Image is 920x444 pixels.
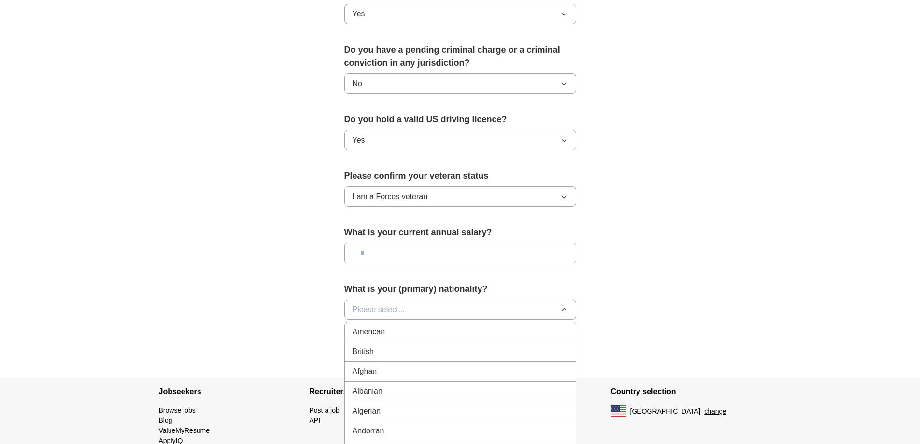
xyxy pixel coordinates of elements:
[159,427,210,434] a: ValueMyResume
[353,425,384,437] span: Andorran
[310,416,321,424] a: API
[353,134,365,146] span: Yes
[353,326,385,338] span: American
[353,405,381,417] span: Algerian
[353,386,382,397] span: Albanian
[310,406,340,414] a: Post a job
[344,170,576,183] label: Please confirm your veteran status
[353,346,374,358] span: British
[159,406,196,414] a: Browse jobs
[353,78,362,89] span: No
[344,43,576,70] label: Do you have a pending criminal charge or a criminal conviction in any jurisdiction?
[611,378,762,405] h4: Country selection
[344,226,576,239] label: What is your current annual salary?
[344,4,576,24] button: Yes
[353,304,405,315] span: Please select...
[344,283,576,296] label: What is your (primary) nationality?
[159,416,172,424] a: Blog
[704,406,726,416] button: change
[353,8,365,20] span: Yes
[344,300,576,320] button: Please select...
[344,113,576,126] label: Do you hold a valid US driving licence?
[353,366,377,377] span: Afghan
[611,405,626,417] img: US flag
[344,73,576,94] button: No
[353,191,428,202] span: I am a Forces veteran
[344,130,576,150] button: Yes
[630,406,701,416] span: [GEOGRAPHIC_DATA]
[344,186,576,207] button: I am a Forces veteran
